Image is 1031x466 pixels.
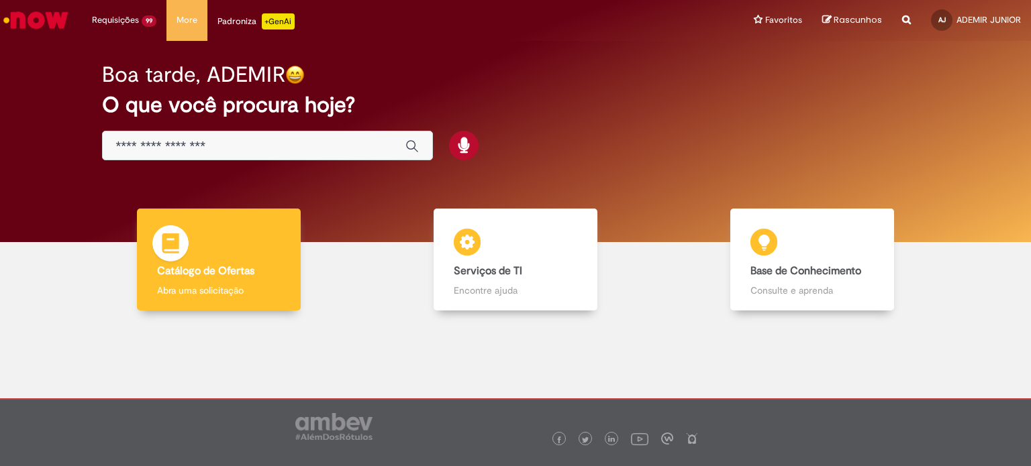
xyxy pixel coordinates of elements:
span: ADEMIR JUNIOR [956,14,1021,25]
p: Encontre ajuda [454,284,577,297]
span: Requisições [92,13,139,27]
span: Rascunhos [834,13,882,26]
img: logo_footer_workplace.png [661,432,673,445]
div: Padroniza [217,13,295,30]
span: More [177,13,197,27]
span: Favoritos [765,13,802,27]
img: logo_footer_facebook.png [556,436,562,443]
h2: O que você procura hoje? [102,93,930,117]
a: Base de Conhecimento Consulte e aprenda [664,209,961,311]
h2: Boa tarde, ADEMIR [102,63,285,86]
span: 99 [142,15,156,27]
a: Serviços de TI Encontre ajuda [367,209,664,311]
b: Base de Conhecimento [750,264,861,278]
b: Catálogo de Ofertas [157,264,254,278]
img: logo_footer_twitter.png [582,436,589,443]
img: ServiceNow [1,7,70,34]
img: logo_footer_naosei.png [686,432,698,445]
p: +GenAi [262,13,295,30]
p: Abra uma solicitação [157,284,280,297]
img: logo_footer_ambev_rotulo_gray.png [295,413,373,440]
a: Catálogo de Ofertas Abra uma solicitação [70,209,367,311]
a: Rascunhos [822,14,882,27]
span: AJ [938,15,946,24]
p: Consulte e aprenda [750,284,873,297]
img: logo_footer_linkedin.png [608,436,615,444]
img: happy-face.png [285,65,305,84]
img: logo_footer_youtube.png [631,430,648,447]
b: Serviços de TI [454,264,522,278]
